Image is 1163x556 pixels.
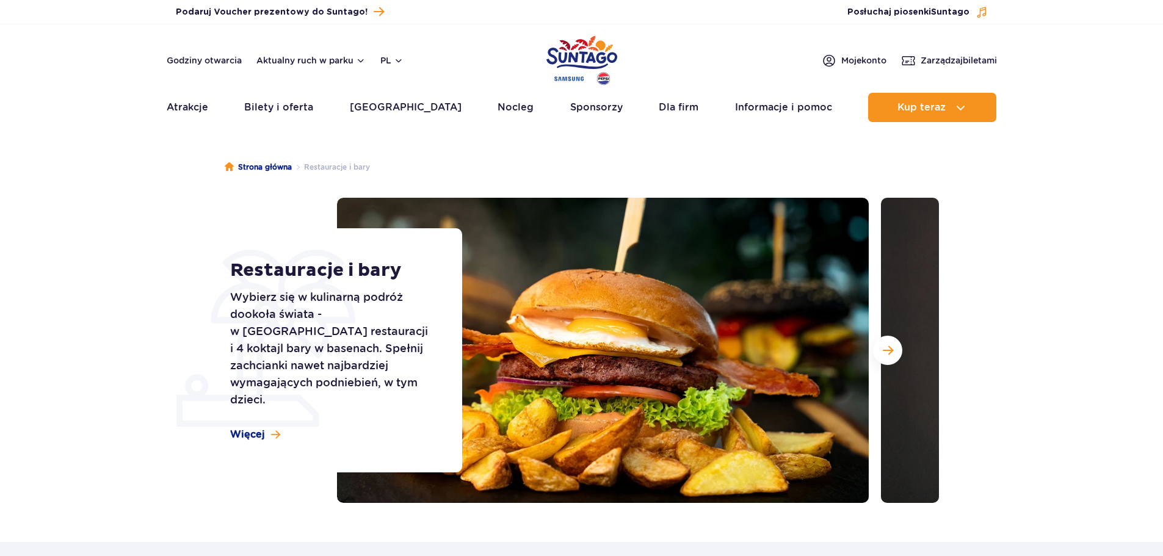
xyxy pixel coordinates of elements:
a: Bilety i oferta [244,93,313,122]
span: Posłuchaj piosenki [847,6,969,18]
span: Podaruj Voucher prezentowy do Suntago! [176,6,368,18]
button: Aktualny ruch w parku [256,56,366,65]
a: Godziny otwarcia [167,54,242,67]
a: Atrakcje [167,93,208,122]
span: Więcej [230,428,265,441]
li: Restauracje i bary [292,161,370,173]
a: Nocleg [498,93,534,122]
a: Zarządzajbiletami [901,53,997,68]
span: Suntago [931,8,969,16]
a: Mojekonto [822,53,886,68]
button: Następny slajd [873,336,902,365]
a: Strona główna [225,161,292,173]
a: [GEOGRAPHIC_DATA] [350,93,462,122]
p: Wybierz się w kulinarną podróż dookoła świata - w [GEOGRAPHIC_DATA] restauracji i 4 koktajl bary ... [230,289,435,408]
span: Kup teraz [897,102,946,113]
span: Moje konto [841,54,886,67]
a: Podaruj Voucher prezentowy do Suntago! [176,4,384,20]
button: pl [380,54,404,67]
a: Więcej [230,428,280,441]
a: Informacje i pomoc [735,93,832,122]
a: Dla firm [659,93,698,122]
button: Kup teraz [868,93,996,122]
h1: Restauracje i bary [230,259,435,281]
button: Posłuchaj piosenkiSuntago [847,6,988,18]
span: Zarządzaj biletami [921,54,997,67]
a: Sponsorzy [570,93,623,122]
a: Park of Poland [546,31,617,87]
